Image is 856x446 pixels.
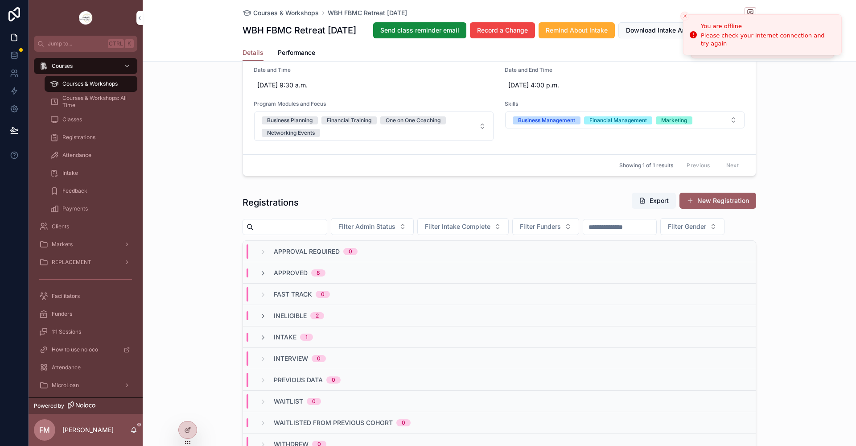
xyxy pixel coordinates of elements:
[267,116,313,124] div: Business Planning
[253,8,319,17] span: Courses & Workshops
[505,111,745,128] button: Select Button
[243,48,263,57] span: Details
[701,32,834,48] div: Please check your internet connection and try again
[52,364,81,371] span: Attendance
[126,40,133,47] span: K
[52,346,98,353] span: How to use noloco
[274,247,340,256] span: Approval Required
[470,22,535,38] button: Record a Change
[328,8,407,17] a: WBH FBMC Retreat [DATE]
[52,328,81,335] span: 1:1 Sessions
[679,193,756,209] button: New Registration
[62,187,87,194] span: Feedback
[34,306,137,322] a: Funders
[332,376,335,384] div: 0
[274,354,308,363] span: Interview
[274,418,393,427] span: Waitlisted from Previous Cohort
[262,128,320,137] button: Unselect NETWORKING_EVENTS
[338,222,395,231] span: Filter Admin Status
[45,147,137,163] a: Attendance
[274,376,323,384] span: Previous Data
[45,183,137,199] a: Feedback
[349,248,352,255] div: 0
[45,201,137,217] a: Payments
[78,11,93,25] img: App logo
[321,116,377,124] button: Unselect FINANCIAL_TRAINING
[52,259,91,266] span: REPLACEMENT
[546,26,608,35] span: Remind About Intake
[29,397,143,414] a: Powered by
[274,333,296,342] span: Intake
[267,129,315,137] div: Networking Events
[62,80,118,87] span: Courses & Workshops
[262,116,318,124] button: Unselect BUSINESS_PLANNING
[34,254,137,270] a: REPLACEMENT
[386,116,440,124] div: One on One Coaching
[317,269,320,277] div: 8
[278,48,315,57] span: Performance
[34,402,64,409] span: Powered by
[243,24,356,37] h1: WBH FBMC Retreat [DATE]
[52,62,73,70] span: Courses
[520,222,561,231] span: Filter Funders
[34,377,137,393] a: MicroLoan
[626,26,704,35] span: Download Intake Answers
[274,290,312,299] span: Fast Track
[257,81,490,90] span: [DATE] 9:30 a.m.
[243,20,756,154] a: NameWBH FBMC Workshop [DATE] Day 1FormatIn PersonDate and Time[DATE] 9:30 a.m.Date and End Time[D...
[34,288,137,304] a: Facilitators
[34,36,137,52] button: Jump to...CtrlK
[618,22,712,38] button: Download Intake Answers
[660,218,724,235] button: Select Button
[62,169,78,177] span: Intake
[52,241,73,248] span: Markets
[373,22,466,38] button: Send class reminder email
[321,291,325,298] div: 0
[52,223,69,230] span: Clients
[619,162,673,169] span: Showing 1 of 1 results
[505,100,745,107] span: Skills
[62,95,128,109] span: Courses & Workshops: All Time
[254,100,494,107] span: Program Modules and Focus
[34,359,137,376] a: Attendance
[254,111,494,141] button: Select Button
[380,116,446,124] button: Unselect ONE_ON_ONE_COACHING
[34,342,137,358] a: How to use noloco
[661,116,687,124] div: Marketing
[62,152,91,159] span: Attendance
[513,116,580,124] button: Unselect BUSINESS_MANAGEMENT
[508,81,741,90] span: [DATE] 4:00 p.m.
[243,8,319,17] a: Courses & Workshops
[327,116,371,124] div: Financial Training
[45,76,137,92] a: Courses & Workshops
[589,116,647,124] div: Financial Management
[108,39,124,48] span: Ctrl
[274,268,308,277] span: Approved
[52,310,72,318] span: Funders
[29,52,143,397] div: scrollable content
[34,58,137,74] a: Courses
[243,196,299,209] h1: Registrations
[305,334,308,341] div: 1
[402,419,405,426] div: 0
[518,116,575,124] div: Business Management
[52,382,79,389] span: MicroLoan
[34,219,137,235] a: Clients
[701,22,834,31] div: You are offline
[34,324,137,340] a: 1:1 Sessions
[380,26,459,35] span: Send class reminder email
[45,129,137,145] a: Registrations
[425,222,490,231] span: Filter Intake Complete
[417,218,509,235] button: Select Button
[512,218,579,235] button: Select Button
[45,94,137,110] a: Courses & Workshops: All Time
[632,193,676,209] button: Export
[477,26,528,35] span: Record a Change
[668,222,706,231] span: Filter Gender
[278,45,315,62] a: Performance
[62,425,114,434] p: [PERSON_NAME]
[656,116,692,124] button: Unselect MARKETING
[316,312,319,319] div: 2
[505,66,745,74] span: Date and End Time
